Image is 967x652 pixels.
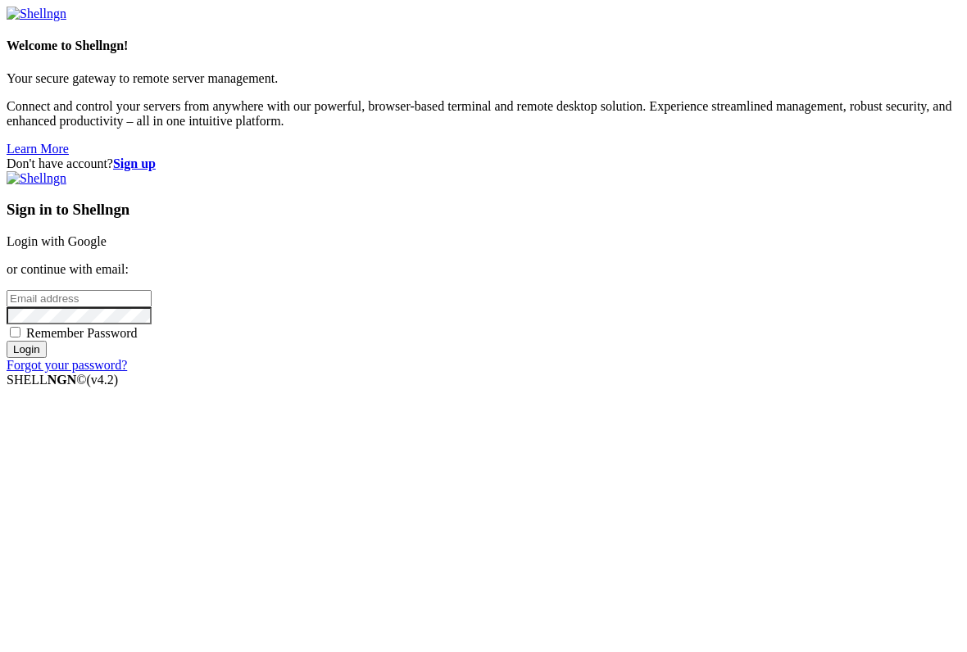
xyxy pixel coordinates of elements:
a: Login with Google [7,234,107,248]
h4: Welcome to Shellngn! [7,38,960,53]
input: Remember Password [10,327,20,337]
p: Your secure gateway to remote server management. [7,71,960,86]
a: Sign up [113,156,156,170]
b: NGN [48,373,77,387]
span: Remember Password [26,326,138,340]
input: Login [7,341,47,358]
p: Connect and control your servers from anywhere with our powerful, browser-based terminal and remo... [7,99,960,129]
input: Email address [7,290,152,307]
a: Learn More [7,142,69,156]
img: Shellngn [7,171,66,186]
span: 4.2.0 [87,373,119,387]
span: SHELL © [7,373,118,387]
a: Forgot your password? [7,358,127,372]
div: Don't have account? [7,156,960,171]
img: Shellngn [7,7,66,21]
h3: Sign in to Shellngn [7,201,960,219]
p: or continue with email: [7,262,960,277]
